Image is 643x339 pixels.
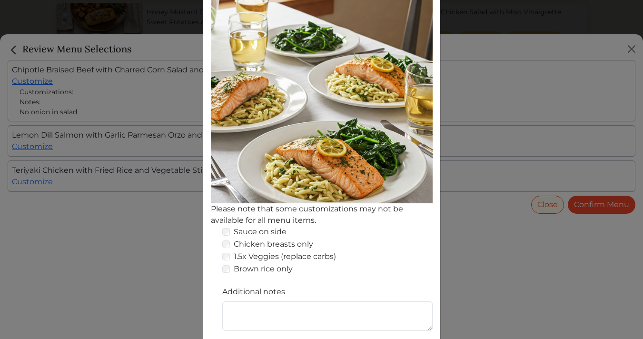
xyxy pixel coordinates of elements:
[234,251,336,262] label: 1.5x Veggies (replace carbs)
[234,239,313,250] label: Chicken breasts only
[234,263,293,275] label: Brown rice only
[211,203,433,226] div: Please note that some customizations may not be available for all menu items.
[234,226,287,238] label: Sauce on side
[222,286,285,298] label: Additional notes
